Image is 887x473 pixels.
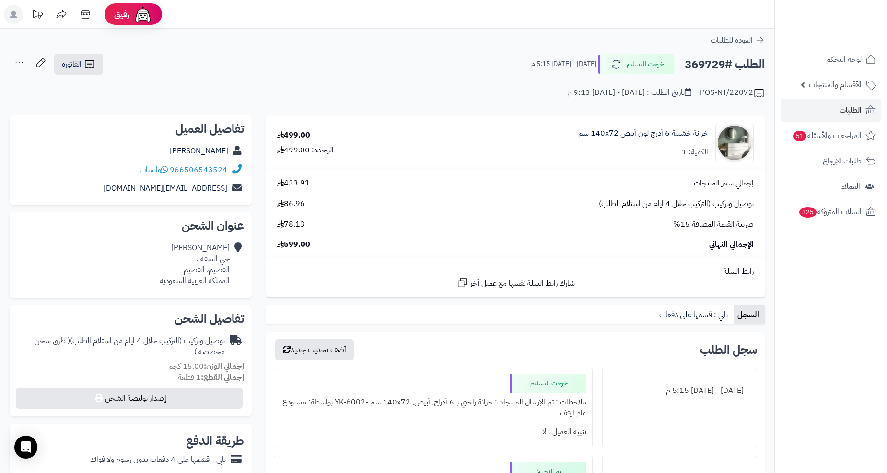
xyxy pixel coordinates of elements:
small: 15.00 كجم [168,360,244,372]
button: إصدار بوليصة الشحن [16,388,243,409]
a: شارك رابط السلة نفسها مع عميل آخر [456,277,575,289]
h2: تفاصيل العميل [17,123,244,135]
div: تابي - قسّمها على 4 دفعات بدون رسوم ولا فوائد [90,454,226,465]
a: المراجعات والأسئلة51 [781,124,881,147]
a: تحديثات المنصة [25,5,49,26]
a: طلبات الإرجاع [781,150,881,173]
span: السلات المتروكة [798,205,862,219]
img: ai-face.png [133,5,152,24]
small: [DATE] - [DATE] 5:15 م [531,59,596,69]
div: رابط السلة [270,266,761,277]
span: شارك رابط السلة نفسها مع عميل آخر [470,278,575,289]
a: السجل [734,305,765,324]
h2: تفاصيل الشحن [17,313,244,324]
span: الأقسام والمنتجات [809,78,862,92]
span: 51 [793,131,806,141]
span: الفاتورة [62,58,82,70]
h2: الطلب #369729 [685,55,765,74]
a: خزانة خشبية 6 أدرج لون أبيض 140x72 سم [578,128,708,139]
a: الطلبات [781,99,881,122]
div: [DATE] - [DATE] 5:15 م [608,381,751,400]
a: [EMAIL_ADDRESS][DOMAIN_NAME] [104,183,227,194]
small: 1 قطعة [178,371,244,383]
a: العودة للطلبات [711,35,765,46]
img: 1746709299-1702541934053-68567865785768-1000x1000-90x90.jpg [716,124,753,162]
span: لوحة التحكم [826,53,862,66]
span: 325 [799,207,817,218]
a: الفاتورة [54,54,103,75]
img: logo-2.png [822,24,878,45]
span: توصيل وتركيب (التركيب خلال 4 ايام من استلام الطلب) [599,198,754,209]
span: العودة للطلبات [711,35,753,46]
span: الطلبات [840,104,862,117]
button: أضف تحديث جديد [275,339,354,360]
div: تاريخ الطلب : [DATE] - [DATE] 9:13 م [567,87,691,98]
strong: إجمالي الوزن: [204,360,244,372]
a: 966506543524 [170,164,227,175]
div: ملاحظات : تم الإرسال المنتجات: خزانة راحتي بـ 6 أدراج, أبيض, ‎140x72 سم‏ -YK-6002 بواسطة: مستودع ... [280,393,586,423]
span: 86.96 [277,198,305,209]
h3: سجل الطلب [700,344,757,356]
div: [PERSON_NAME] حي الشقه ، القصيم، القصيم المملكة العربية السعودية [160,242,230,286]
a: [PERSON_NAME] [170,145,228,157]
span: المراجعات والأسئلة [792,129,862,142]
div: Open Intercom Messenger [14,436,37,459]
span: إجمالي سعر المنتجات [694,178,754,189]
h2: عنوان الشحن [17,220,244,231]
div: خرجت للتسليم [510,374,586,393]
span: 599.00 [277,239,310,250]
div: توصيل وتركيب (التركيب خلال 4 ايام من استلام الطلب) [17,335,225,358]
a: العملاء [781,175,881,198]
strong: إجمالي القطع: [201,371,244,383]
span: الإجمالي النهائي [709,239,754,250]
div: POS-NT/22072 [700,87,765,99]
span: 433.91 [277,178,310,189]
div: تنبيه العميل : لا [280,423,586,441]
div: الوحدة: 499.00 [277,145,334,156]
span: ( طرق شحن مخصصة ) [35,335,225,358]
div: 499.00 [277,130,310,141]
span: طلبات الإرجاع [823,154,862,168]
span: ضريبة القيمة المضافة 15% [673,219,754,230]
span: العملاء [841,180,860,193]
button: خرجت للتسليم [598,54,675,74]
a: السلات المتروكة325 [781,200,881,223]
div: الكمية: 1 [682,147,708,158]
a: تابي : قسمها على دفعات [655,305,734,324]
h2: طريقة الدفع [186,435,244,447]
span: 78.13 [277,219,305,230]
a: واتساب [140,164,168,175]
a: لوحة التحكم [781,48,881,71]
span: رفيق [114,9,129,20]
